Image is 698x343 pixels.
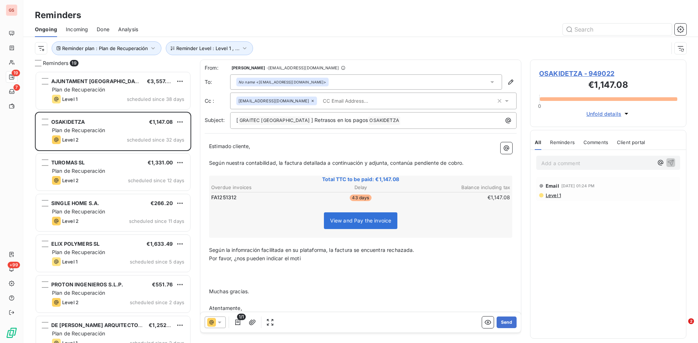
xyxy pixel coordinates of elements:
span: From: [205,64,230,72]
label: Cc : [205,97,230,105]
span: €1,633.49 [147,241,173,247]
span: 19 [12,70,20,76]
span: Level 1 [545,192,561,198]
input: Search [563,24,672,35]
span: GRAITEC [GEOGRAPHIC_DATA] [238,117,311,125]
span: Plan de Recuperación [52,168,105,174]
span: scheduled since 5 days [130,259,184,265]
span: Comments [583,139,608,145]
span: Según nuestra contabilidad, la factura detallada a continuación y adjunta, contanúa pendiente de ... [209,160,464,166]
span: Plan de Recuperación [52,290,105,296]
span: Unfold details [586,110,621,118]
span: Por favor, ¿nos pueden indicar el moti [209,255,301,261]
span: Muchas gracias. [209,288,249,294]
img: Logo LeanPay [6,327,17,339]
span: Plan de Recuperación [52,86,105,93]
span: Plan de Recuperación [52,249,105,255]
iframe: Intercom live chat [673,318,691,336]
span: Reminder plan : Plan de Recuperación [62,45,148,51]
span: DE [PERSON_NAME] ARQUITECTOS SLP [51,322,152,328]
span: €1,252.35 [149,322,175,328]
span: scheduled since 32 days [127,137,184,143]
div: GS [6,4,17,16]
span: Según la infomración facilitada en su plataforma, la factura se encuentra rechazada. [209,247,414,253]
span: [PERSON_NAME] [232,66,265,70]
div: <[EMAIL_ADDRESS][DOMAIN_NAME]> [238,79,326,85]
label: To: [205,78,230,86]
td: €1,147.08 [411,193,510,201]
span: €551.76 [152,281,173,287]
h3: €1,147.08 [539,78,677,93]
th: Delay [311,184,410,191]
span: Reminder Level : Level 1 , ... [176,45,240,51]
div: grid [35,71,191,343]
span: AJUNTAMENT [GEOGRAPHIC_DATA] [51,78,143,84]
span: Email [546,183,559,189]
span: Ongoing [35,26,57,33]
span: ELIX POLYMERS SL [51,241,100,247]
span: Level 2 [62,137,79,143]
span: Incoming [66,26,88,33]
span: [EMAIL_ADDRESS][DOMAIN_NAME] [238,99,309,103]
span: Total TTC to be paid: €1,147.08 [210,176,511,183]
span: PROTON INGENIEROS S.L.P. [51,281,124,287]
span: 1/1 [237,314,246,320]
span: scheduled since 38 days [127,96,184,102]
span: 7 [13,84,20,91]
button: Reminder Level : Level 1 , ... [166,41,253,55]
span: OSAKIDETZA [368,117,400,125]
span: €3,557.40 [147,78,173,84]
span: OSAKIDETZA - 949022 [539,69,677,78]
span: FA1251312 [211,194,237,201]
span: scheduled since 11 days [129,218,184,224]
span: Reminders [550,139,574,145]
span: Level 2 [62,218,79,224]
span: +99 [8,262,20,268]
span: [DATE] 01:24 PM [561,184,594,188]
h3: Reminders [35,9,81,22]
th: Overdue invoices [211,184,310,191]
span: 0 [538,103,541,109]
span: Plan de Recuperación [52,330,105,336]
button: Reminder plan : Plan de Recuperación [52,41,161,55]
span: scheduled since 12 days [128,177,184,183]
span: Plan de Recuperación [52,208,105,215]
span: Reminders [43,60,68,67]
span: €1,147.08 [149,119,173,125]
span: Done [97,26,109,33]
span: TUROMAS SL [51,159,85,166]
span: SINGLE HOME S.A. [51,200,99,206]
span: - [EMAIL_ADDRESS][DOMAIN_NAME] [266,66,339,70]
button: Unfold details [584,110,632,118]
span: Atentamente, [209,305,242,311]
input: CC Email Address... [320,95,404,106]
span: 19 [70,60,78,66]
em: No name [238,79,255,85]
span: 43 days [350,195,371,201]
span: ] Retrasos en los pagos [311,117,368,123]
span: 2 [688,318,694,324]
span: All [535,139,541,145]
span: Analysis [118,26,138,33]
span: View and Pay the invoice [330,217,392,224]
span: Level 2 [62,299,79,305]
span: Level 1 [62,96,77,102]
span: Level 1 [62,259,77,265]
span: OSAKIDETZA [51,119,85,125]
button: Send [497,317,517,328]
span: €266.20 [151,200,173,206]
th: Balance including tax [411,184,510,191]
span: Level 2 [62,177,79,183]
span: scheduled since 2 days [130,299,184,305]
span: [ [236,117,238,123]
span: Subject: [205,117,225,123]
span: €1,331.00 [148,159,173,166]
span: Client portal [617,139,645,145]
span: Estimado cliente, [209,143,250,149]
span: Plan de Recuperación [52,127,105,133]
